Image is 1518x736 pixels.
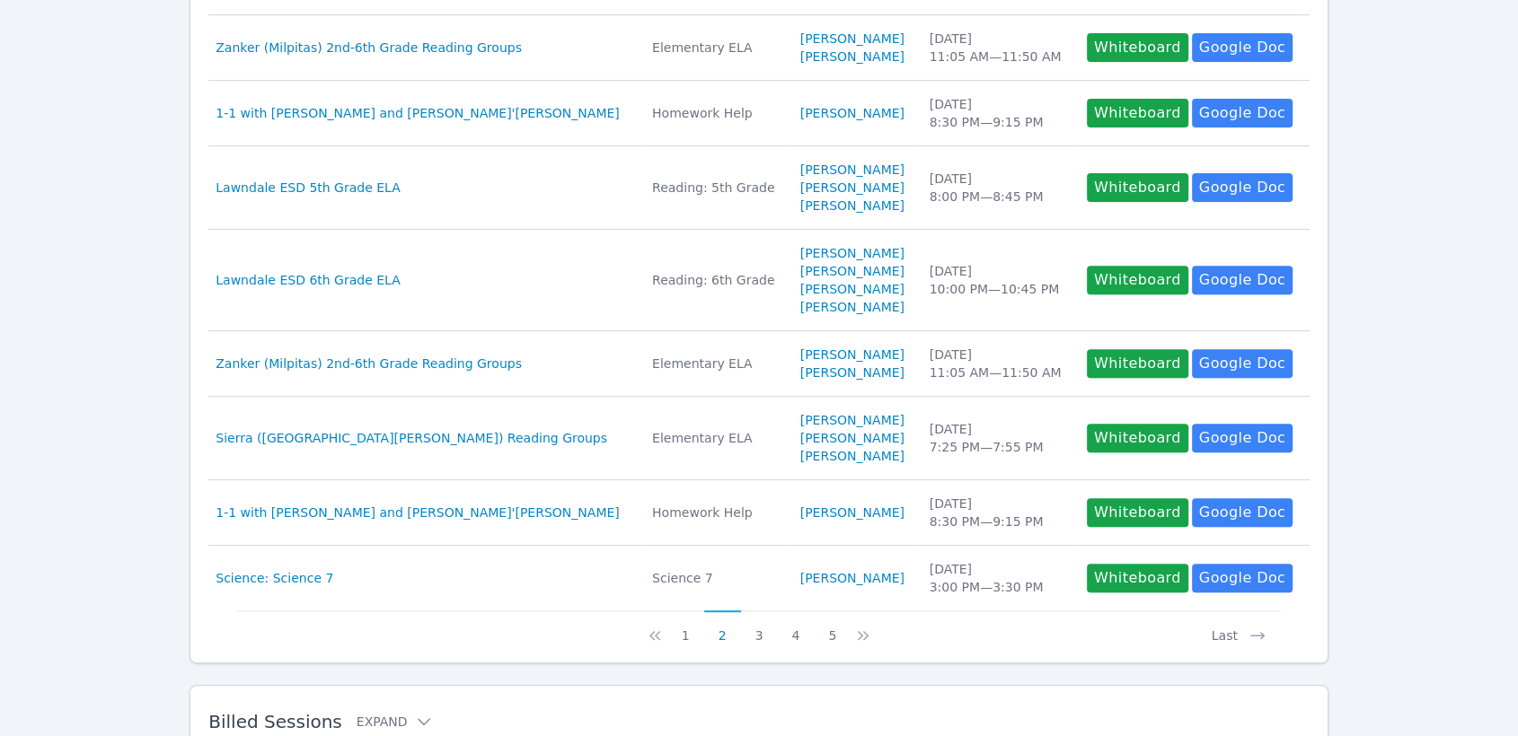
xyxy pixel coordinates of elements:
[216,429,607,447] a: Sierra ([GEOGRAPHIC_DATA][PERSON_NAME]) Reading Groups
[800,179,905,197] a: [PERSON_NAME]
[208,397,1310,480] tr: Sierra ([GEOGRAPHIC_DATA][PERSON_NAME]) Reading GroupsElementary ELA[PERSON_NAME][PERSON_NAME][PE...
[930,495,1065,530] div: [DATE] 8:30 PM — 9:15 PM
[652,39,779,57] div: Elementary ELA
[800,447,905,465] a: [PERSON_NAME]
[216,504,619,521] a: 1-1 with [PERSON_NAME] and [PERSON_NAME]'[PERSON_NAME]
[800,429,905,447] a: [PERSON_NAME]
[1087,266,1188,294] button: Whiteboard
[800,364,905,381] a: [PERSON_NAME]
[208,480,1310,546] tr: 1-1 with [PERSON_NAME] and [PERSON_NAME]'[PERSON_NAME]Homework Help[PERSON_NAME][DATE]8:30 PM—9:1...
[216,104,619,122] a: 1-1 with [PERSON_NAME] and [PERSON_NAME]'[PERSON_NAME]
[208,546,1310,610] tr: Science: Science 7Science 7[PERSON_NAME][DATE]3:00 PM—3:30 PMWhiteboardGoogle Doc
[208,81,1310,146] tr: 1-1 with [PERSON_NAME] and [PERSON_NAME]'[PERSON_NAME]Homework Help[PERSON_NAME][DATE]8:30 PM—9:1...
[216,355,522,372] a: Zanker (Milpitas) 2nd-6th Grade Reading Groups
[652,104,779,122] div: Homework Help
[930,346,1065,381] div: [DATE] 11:05 AM — 11:50 AM
[704,610,741,644] button: 2
[1192,498,1293,527] a: Google Doc
[216,271,400,289] a: Lawndale ESD 6th Grade ELA
[930,560,1065,596] div: [DATE] 3:00 PM — 3:30 PM
[800,161,905,179] a: [PERSON_NAME]
[800,298,905,316] a: [PERSON_NAME]
[216,39,522,57] a: Zanker (Milpitas) 2nd-6th Grade Reading Groups
[1192,99,1293,127] a: Google Doc
[800,262,905,280] a: [PERSON_NAME]
[1087,99,1188,127] button: Whiteboard
[216,179,400,197] a: Lawndale ESD 5th Grade ELA
[208,711,341,732] span: Billed Sessions
[814,610,851,644] button: 5
[800,504,905,521] a: [PERSON_NAME]
[652,179,779,197] div: Reading: 5th Grade
[208,15,1310,81] tr: Zanker (Milpitas) 2nd-6th Grade Reading GroupsElementary ELA[PERSON_NAME][PERSON_NAME][DATE]11:05...
[1087,33,1188,62] button: Whiteboard
[1192,564,1293,592] a: Google Doc
[208,230,1310,331] tr: Lawndale ESD 6th Grade ELAReading: 6th Grade[PERSON_NAME][PERSON_NAME][PERSON_NAME][PERSON_NAME][...
[930,95,1065,131] div: [DATE] 8:30 PM — 9:15 PM
[208,331,1310,397] tr: Zanker (Milpitas) 2nd-6th Grade Reading GroupsElementary ELA[PERSON_NAME][PERSON_NAME][DATE]11:05...
[930,170,1065,206] div: [DATE] 8:00 PM — 8:45 PM
[1087,173,1188,202] button: Whiteboard
[1192,424,1293,452] a: Google Doc
[800,48,905,66] a: [PERSON_NAME]
[357,713,433,731] button: Expand
[930,262,1065,298] div: [DATE] 10:00 PM — 10:45 PM
[1197,610,1281,644] button: Last
[667,610,704,644] button: 1
[930,420,1065,456] div: [DATE] 7:25 PM — 7:55 PM
[800,569,905,587] a: [PERSON_NAME]
[777,610,814,644] button: 4
[1192,33,1293,62] a: Google Doc
[800,346,905,364] a: [PERSON_NAME]
[1087,498,1188,527] button: Whiteboard
[652,271,779,289] div: Reading: 6th Grade
[800,411,905,429] a: [PERSON_NAME]
[652,504,779,521] div: Homework Help
[1087,564,1188,592] button: Whiteboard
[930,30,1065,66] div: [DATE] 11:05 AM — 11:50 AM
[741,610,778,644] button: 3
[800,244,905,262] a: [PERSON_NAME]
[800,280,905,298] a: [PERSON_NAME]
[800,104,905,122] a: [PERSON_NAME]
[652,355,779,372] div: Elementary ELA
[1087,349,1188,378] button: Whiteboard
[652,569,779,587] div: Science 7
[800,197,905,215] a: [PERSON_NAME]
[1192,173,1293,202] a: Google Doc
[1192,349,1293,378] a: Google Doc
[1087,424,1188,452] button: Whiteboard
[216,569,333,587] a: Science: Science 7
[1192,266,1293,294] a: Google Doc
[208,146,1310,230] tr: Lawndale ESD 5th Grade ELAReading: 5th Grade[PERSON_NAME][PERSON_NAME][PERSON_NAME][DATE]8:00 PM—...
[652,429,779,447] div: Elementary ELA
[800,30,905,48] a: [PERSON_NAME]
